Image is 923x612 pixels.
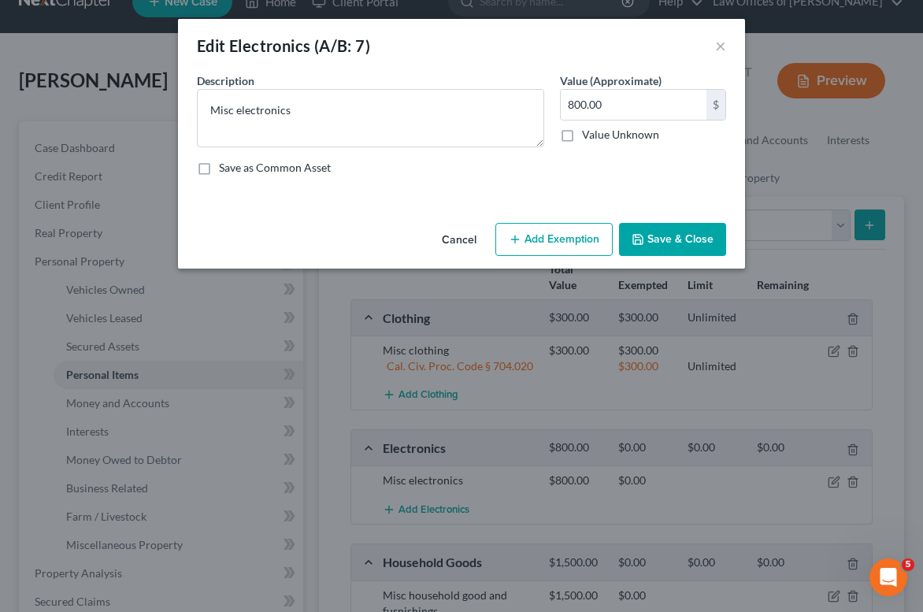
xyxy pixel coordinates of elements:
iframe: Intercom live chat [869,558,907,596]
span: Description [197,74,254,87]
button: Add Exemption [495,223,613,256]
button: Save & Close [619,223,726,256]
input: 0.00 [561,90,706,120]
button: Cancel [429,224,489,256]
div: Edit Electronics (A/B: 7) [197,35,370,57]
label: Value Unknown [582,127,659,143]
label: Value (Approximate) [560,72,662,89]
div: $ [706,90,725,120]
label: Save as Common Asset [219,160,331,176]
span: 5 [902,558,914,571]
button: × [715,36,726,55]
